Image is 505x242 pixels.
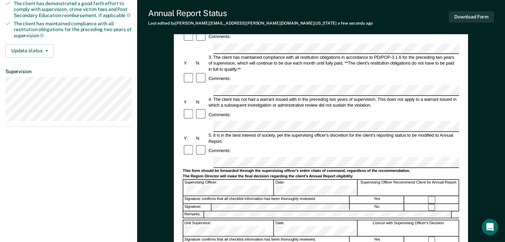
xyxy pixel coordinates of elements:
div: Comments: [208,76,232,81]
div: Date: [275,180,358,196]
div: N [195,60,207,66]
div: No [350,204,404,211]
div: 5. It is in the best interest of society, per the supervising officer's discretion for the client... [208,132,459,144]
div: Signature confirms that all checklist information has been thoroughly reviewed. [183,196,350,203]
div: 4. The client has not had a warrant issued with in the preceding two years of supervision. This d... [208,96,459,108]
div: 3. The client has maintained compliance with all restitution obligations in accordance to PD/POP-... [208,54,459,72]
div: Comments: [208,34,232,40]
div: Last edited by [PERSON_NAME][EMAIL_ADDRESS][PERSON_NAME][DOMAIN_NAME][US_STATE] [148,21,373,26]
div: Comments: [208,148,232,153]
div: Signature: [183,204,212,211]
div: This form should be forwarded through the supervising officer's entire chain of command, regardle... [183,168,459,173]
div: Concur with Supervising Officer's Decision [358,220,459,236]
div: Annual Report Status [148,8,373,18]
div: Y [183,60,195,66]
span: applicable [103,13,131,18]
div: Supervising Officer Recommend Client for Annual Report [358,180,459,196]
div: N [195,99,207,105]
div: Open Intercom Messenger [482,219,498,235]
div: Comments: [208,112,232,118]
div: Unit Supervisor: [183,220,274,236]
div: The client has demonstrated a good faith effort to comply with supervision, crime victim fees and... [14,1,132,18]
button: Download Form [449,11,494,23]
div: The client has maintained compliance with all restitution obligations for the preceding two years of [14,21,132,38]
dt: Supervision [5,69,132,75]
button: Update status [5,44,54,58]
div: Remarks: [183,212,204,218]
div: Supervising Officer: [183,180,274,196]
span: a few seconds ago [338,21,373,26]
div: The Region Director will make the final decision regarding the client's Annual Report eligibility [183,174,459,179]
div: Y [183,99,195,105]
div: Date: [275,220,358,236]
div: Y [183,135,195,141]
div: Yes [350,196,404,203]
div: N [195,135,207,141]
span: supervision [14,33,44,38]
